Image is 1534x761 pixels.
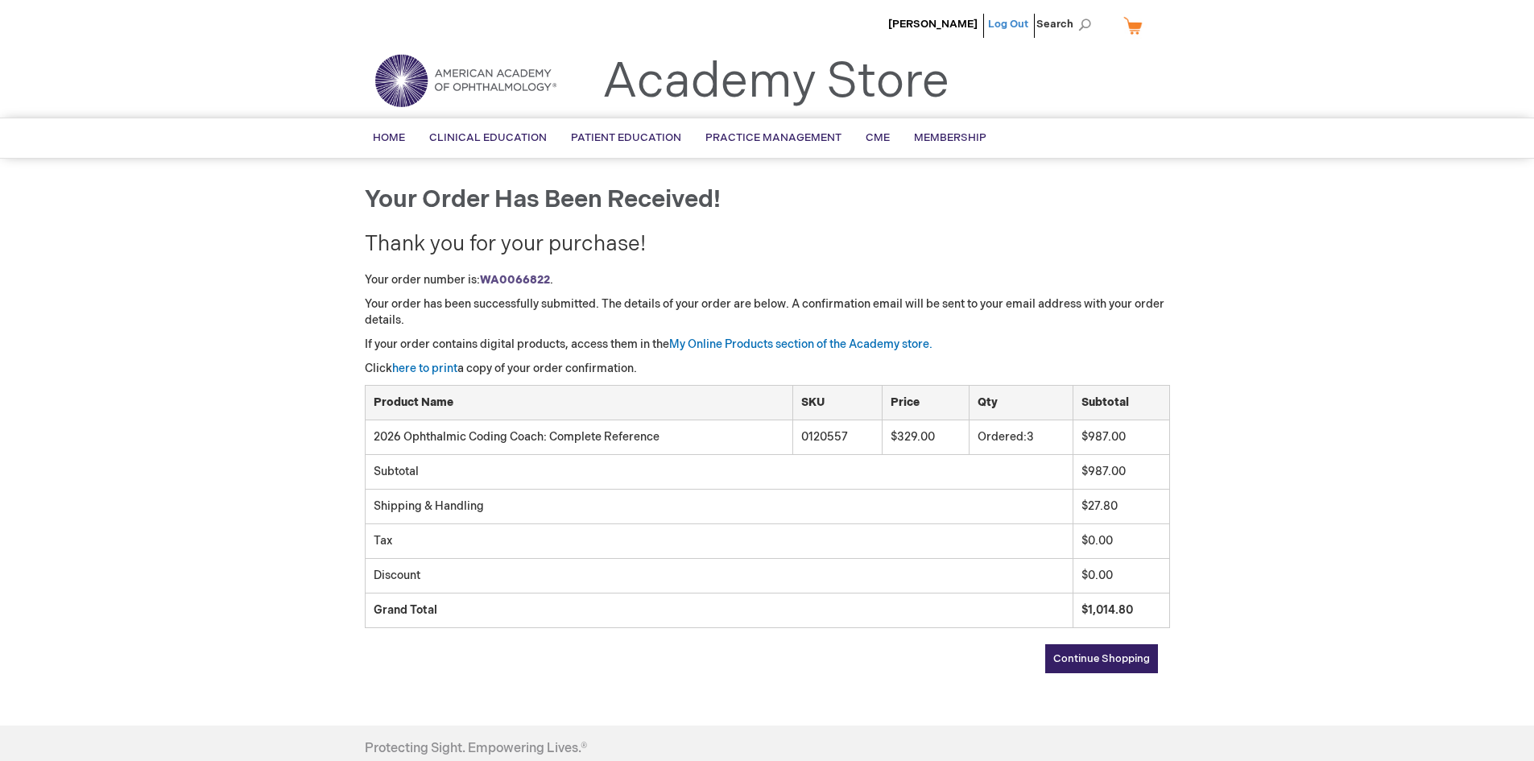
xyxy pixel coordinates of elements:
td: Shipping & Handling [365,490,1073,524]
a: here to print [392,362,457,375]
td: 3 [969,420,1073,454]
th: Product Name [365,386,792,420]
td: Grand Total [365,593,1073,628]
span: Home [373,131,405,144]
p: Your order number is: . [365,272,1170,288]
td: $987.00 [1073,455,1169,490]
h4: Protecting Sight. Empowering Lives.® [365,742,587,756]
a: Academy Store [602,53,949,111]
span: Ordered: [978,430,1027,444]
a: Log Out [988,18,1028,31]
td: $27.80 [1073,490,1169,524]
span: Clinical Education [429,131,547,144]
span: Continue Shopping [1053,652,1150,665]
td: $1,014.80 [1073,593,1169,628]
a: [PERSON_NAME] [888,18,978,31]
td: $329.00 [883,420,969,454]
td: $0.00 [1073,559,1169,593]
th: Qty [969,386,1073,420]
p: Your order has been successfully submitted. The details of your order are below. A confirmation e... [365,296,1170,329]
span: Patient Education [571,131,681,144]
a: My Online Products section of the Academy store. [669,337,932,351]
td: 2026 Ophthalmic Coding Coach: Complete Reference [365,420,792,454]
p: If your order contains digital products, access them in the [365,337,1170,353]
td: $0.00 [1073,524,1169,559]
span: Search [1036,8,1098,40]
a: WA0066822 [480,273,550,287]
span: Your order has been received! [365,185,721,214]
td: $987.00 [1073,420,1169,454]
th: SKU [792,386,883,420]
td: Subtotal [365,455,1073,490]
span: Practice Management [705,131,841,144]
span: CME [866,131,890,144]
td: Tax [365,524,1073,559]
td: Discount [365,559,1073,593]
th: Subtotal [1073,386,1169,420]
td: 0120557 [792,420,883,454]
p: Click a copy of your order confirmation. [365,361,1170,377]
a: Continue Shopping [1045,644,1158,673]
th: Price [883,386,969,420]
span: Membership [914,131,986,144]
h2: Thank you for your purchase! [365,234,1170,257]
